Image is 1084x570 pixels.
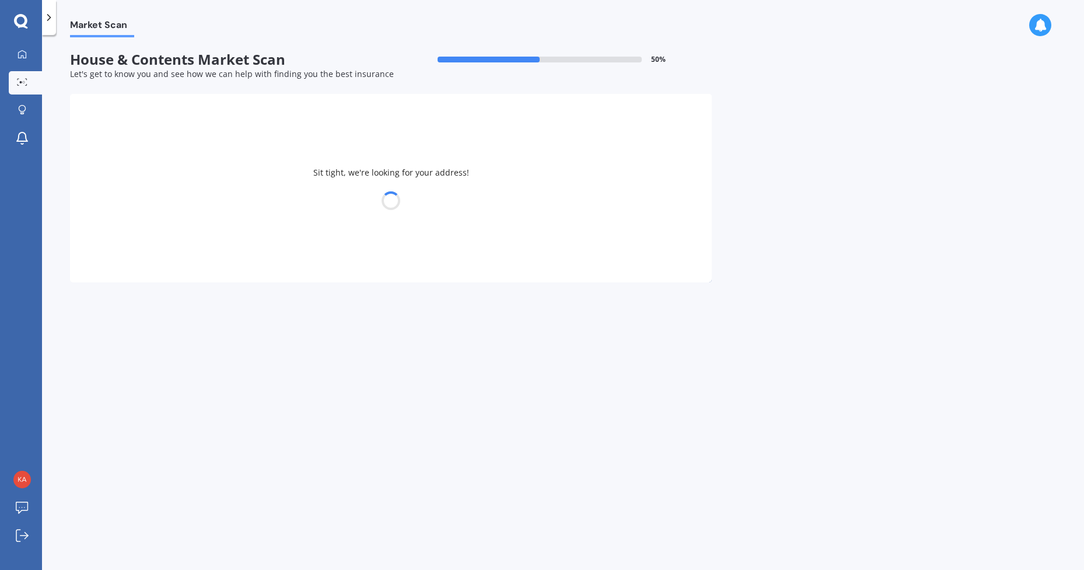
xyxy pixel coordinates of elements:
span: 50 % [651,55,666,64]
span: House & Contents Market Scan [70,51,391,68]
span: Market Scan [70,19,134,35]
img: 8d201837550d4ff8c9cdd229ee930d5c [13,471,31,488]
span: Let's get to know you and see how we can help with finding you the best insurance [70,68,394,79]
div: Sit tight, we're looking for your address! [70,94,712,282]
